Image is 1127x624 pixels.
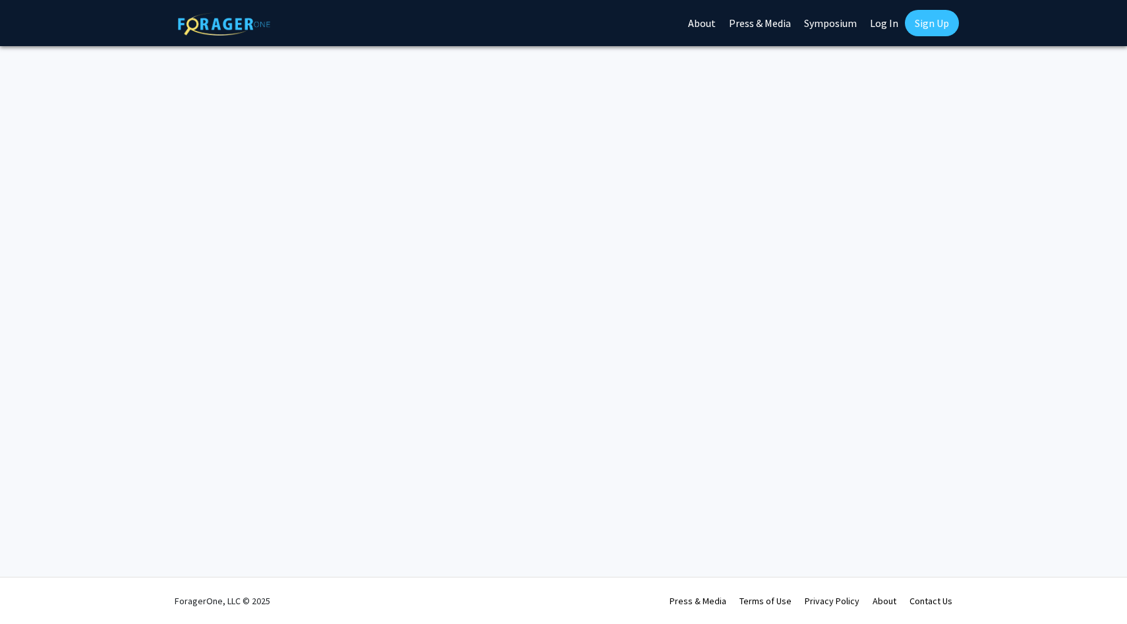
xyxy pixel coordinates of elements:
a: Privacy Policy [805,595,859,607]
a: Sign Up [905,10,959,36]
a: Contact Us [910,595,952,607]
img: ForagerOne Logo [178,13,270,36]
a: Terms of Use [739,595,792,607]
a: About [873,595,896,607]
div: ForagerOne, LLC © 2025 [175,578,270,624]
a: Press & Media [670,595,726,607]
